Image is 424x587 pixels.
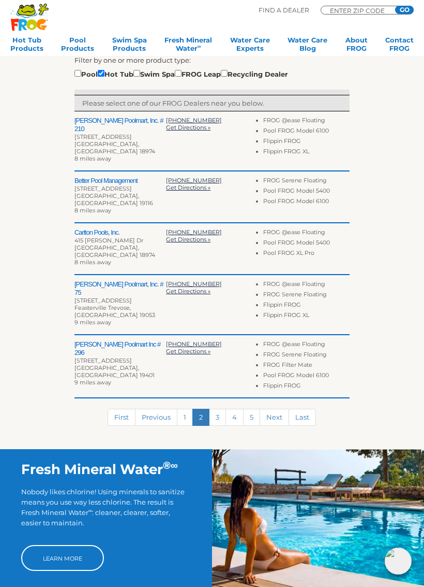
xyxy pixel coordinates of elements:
[243,409,260,426] a: 5
[74,117,166,133] h2: [PERSON_NAME] Poolmart, Inc. # 210
[166,177,222,184] a: [PHONE_NUMBER]
[21,545,104,571] a: Learn More
[263,177,350,187] li: FROG Serene Floating
[209,409,226,426] a: 3
[192,409,209,426] a: 2
[166,236,210,243] a: Get Directions »
[171,459,178,471] sup: ∞
[263,382,350,392] li: Flippin FROG
[345,36,368,56] a: AboutFROG
[385,548,412,575] img: openIcon
[74,68,288,79] div: Pool Hot Tub Swim Spa FROG Leap Recycling Dealer
[259,6,309,15] p: Find A Dealer
[74,140,166,155] div: [GEOGRAPHIC_DATA], [GEOGRAPHIC_DATA] 18974
[74,155,111,162] span: 8 miles away
[263,127,350,137] li: Pool FROG Model 6100
[263,291,350,301] li: FROG Serene Floating
[74,357,166,364] div: [STREET_ADDRESS]
[260,409,289,426] a: Next
[263,351,350,361] li: FROG Serene Floating
[74,237,166,244] div: 415 [PERSON_NAME] Dr
[263,340,350,351] li: FROG @ease Floating
[166,184,210,191] a: Get Directions »
[88,508,92,513] sup: ∞
[263,148,350,158] li: Flippin FROG XL
[230,36,270,56] a: Water CareExperts
[166,348,210,355] a: Get Directions »
[177,409,193,426] a: 1
[135,409,177,426] a: Previous
[263,361,350,371] li: FROG Filter Mate
[166,228,222,236] a: [PHONE_NUMBER]
[329,8,391,13] input: Zip Code Form
[74,297,166,304] div: [STREET_ADDRESS]
[166,280,222,288] a: [PHONE_NUMBER]
[21,486,191,535] p: Nobody likes chlorine! Using minerals to sanitize means you use way less chlorine. The result is ...
[74,228,166,237] h2: Carlton Pools, Inc.
[166,117,222,124] a: [PHONE_NUMBER]
[263,228,350,239] li: FROG @ease Floating
[74,379,111,386] span: 9 miles away
[74,259,111,266] span: 8 miles away
[74,207,111,214] span: 8 miles away
[263,249,350,260] li: Pool FROG XL Pro
[287,36,327,56] a: Water CareBlog
[263,239,350,249] li: Pool FROG Model 5400
[263,301,350,311] li: Flippin FROG
[74,55,191,65] label: Filter by one or more product type:
[163,459,171,471] sup: ®
[263,137,350,148] li: Flippin FROG
[61,36,94,56] a: PoolProducts
[166,124,210,131] a: Get Directions »
[198,44,201,49] sup: ∞
[108,409,135,426] a: First
[263,117,350,127] li: FROG @ease Floating
[74,364,166,379] div: [GEOGRAPHIC_DATA], [GEOGRAPHIC_DATA] 19401
[385,36,414,56] a: ContactFROG
[263,280,350,291] li: FROG @ease Floating
[74,185,166,192] div: [STREET_ADDRESS]
[21,461,191,478] h2: Fresh Mineral Water
[74,244,166,259] div: [GEOGRAPHIC_DATA], [GEOGRAPHIC_DATA] 18974
[263,197,350,208] li: Pool FROG Model 6100
[164,36,212,56] a: Fresh MineralWater∞
[395,6,414,14] input: GO
[289,409,316,426] a: Last
[74,304,166,319] div: Feasterville Trevose, [GEOGRAPHIC_DATA] 19053
[74,319,111,326] span: 9 miles away
[263,371,350,382] li: Pool FROG Model 6100
[225,409,244,426] a: 4
[74,133,166,140] div: [STREET_ADDRESS]
[166,340,222,348] a: [PHONE_NUMBER]
[263,311,350,322] li: Flippin FROG XL
[166,288,210,295] a: Get Directions »
[263,187,350,197] li: Pool FROG Model 5400
[10,36,43,56] a: Hot TubProducts
[74,280,166,297] h2: [PERSON_NAME] Poolmart, Inc. # 75
[112,36,147,56] a: Swim SpaProducts
[74,340,166,357] h2: [PERSON_NAME] Poolmart Inc # 296
[74,192,166,207] div: [GEOGRAPHIC_DATA], [GEOGRAPHIC_DATA] 19116
[82,98,342,108] p: Please select one of our FROG Dealers near you below.
[74,177,166,185] h2: Better Pool Management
